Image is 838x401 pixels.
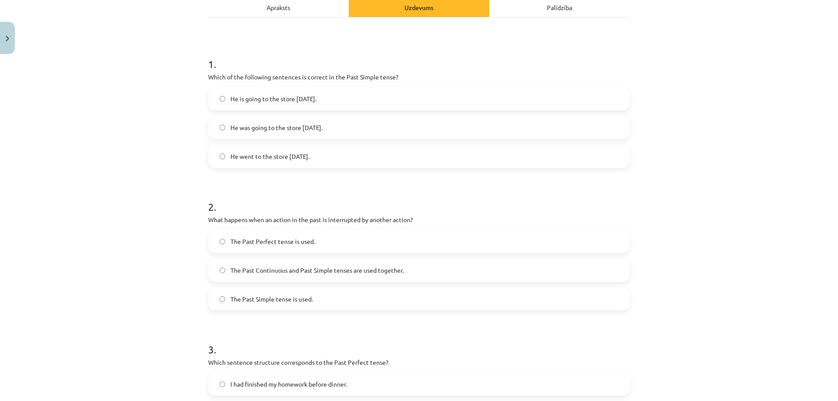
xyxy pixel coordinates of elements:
span: He went to the store [DATE]. [230,152,309,161]
span: The Past Perfect tense is used. [230,237,315,246]
h1: 1 . [208,43,630,70]
span: The Past Continuous and Past Simple tenses are used together. [230,266,404,275]
input: He was going to the store [DATE]. [220,125,225,130]
p: What happens when an action in the past is interrupted by another action? [208,215,630,224]
input: The Past Continuous and Past Simple tenses are used together. [220,267,225,273]
span: He is going to the store [DATE]. [230,94,316,103]
img: icon-close-lesson-0947bae3869378f0d4975bcd49f059093ad1ed9edebbc8119c70593378902aed.svg [6,36,9,41]
span: I had finished my homework before dinner. [230,380,347,389]
input: He went to the store [DATE]. [220,154,225,159]
input: The Past Simple tense is used. [220,296,225,302]
input: He is going to the store [DATE]. [220,96,225,102]
input: I had finished my homework before dinner. [220,381,225,387]
p: Which of the following sentences is correct in the Past Simple tense? [208,72,630,82]
span: The Past Simple tense is used. [230,295,313,304]
span: He was going to the store [DATE]. [230,123,323,132]
p: Which sentence structure corresponds to the Past Perfect tense? [208,358,630,367]
h1: 2 . [208,185,630,212]
h1: 3 . [208,328,630,355]
input: The Past Perfect tense is used. [220,239,225,244]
